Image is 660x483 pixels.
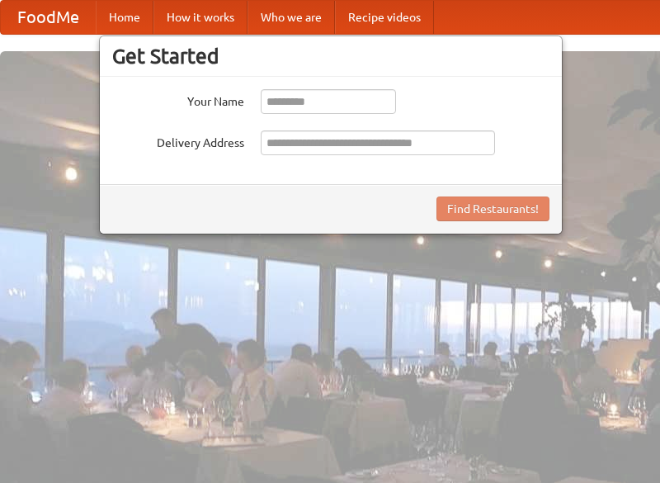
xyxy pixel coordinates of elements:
a: Who we are [247,1,335,34]
a: FoodMe [1,1,96,34]
a: Recipe videos [335,1,434,34]
button: Find Restaurants! [436,197,549,221]
a: How it works [153,1,247,34]
label: Your Name [112,89,244,110]
a: Home [96,1,153,34]
label: Delivery Address [112,130,244,151]
h3: Get Started [112,44,549,69]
